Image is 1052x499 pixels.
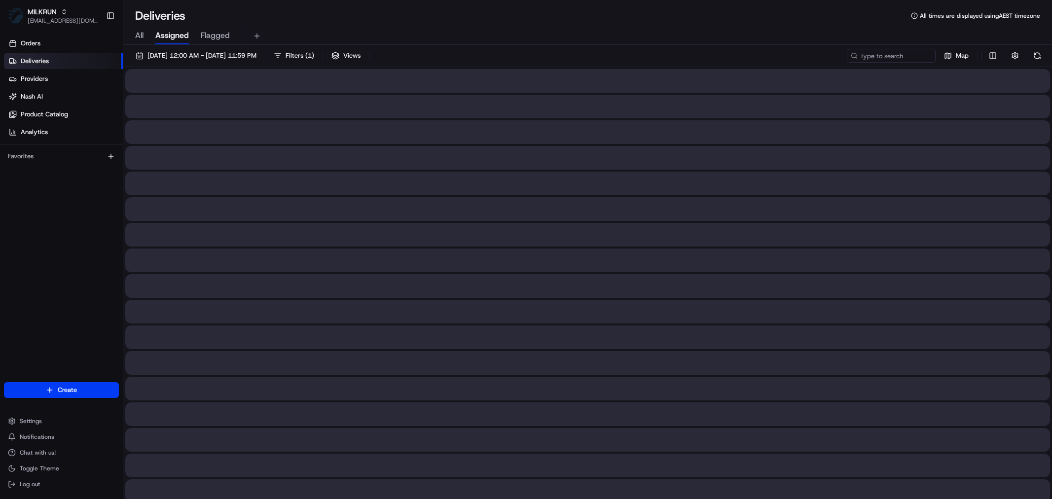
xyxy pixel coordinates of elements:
a: Nash AI [4,89,123,105]
button: Notifications [4,430,119,444]
button: Chat with us! [4,446,119,460]
span: Flagged [201,30,230,41]
button: MILKRUNMILKRUN[EMAIL_ADDRESS][DOMAIN_NAME] [4,4,102,28]
span: ( 1 ) [305,51,314,60]
button: Toggle Theme [4,462,119,475]
span: Create [58,386,77,394]
span: Providers [21,74,48,83]
a: Providers [4,71,123,87]
button: MILKRUN [28,7,57,17]
span: Chat with us! [20,449,56,457]
button: [EMAIL_ADDRESS][DOMAIN_NAME] [28,17,98,25]
span: Views [343,51,361,60]
span: Toggle Theme [20,464,59,472]
div: Favorites [4,148,119,164]
span: Settings [20,417,42,425]
a: Product Catalog [4,107,123,122]
button: Settings [4,414,119,428]
span: [DATE] 12:00 AM - [DATE] 11:59 PM [147,51,256,60]
span: Analytics [21,128,48,137]
img: MILKRUN [8,8,24,24]
span: Assigned [155,30,189,41]
span: Nash AI [21,92,43,101]
span: All [135,30,144,41]
span: Log out [20,480,40,488]
span: Orders [21,39,40,48]
a: Deliveries [4,53,123,69]
button: Log out [4,477,119,491]
button: Map [940,49,973,63]
input: Type to search [847,49,936,63]
span: All times are displayed using AEST timezone [920,12,1040,20]
span: Map [956,51,969,60]
button: Create [4,382,119,398]
a: Orders [4,36,123,51]
a: Analytics [4,124,123,140]
span: Notifications [20,433,54,441]
span: Product Catalog [21,110,68,119]
button: Views [327,49,365,63]
button: Filters(1) [269,49,319,63]
span: Filters [286,51,314,60]
span: Deliveries [21,57,49,66]
button: [DATE] 12:00 AM - [DATE] 11:59 PM [131,49,261,63]
h1: Deliveries [135,8,185,24]
button: Refresh [1030,49,1044,63]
